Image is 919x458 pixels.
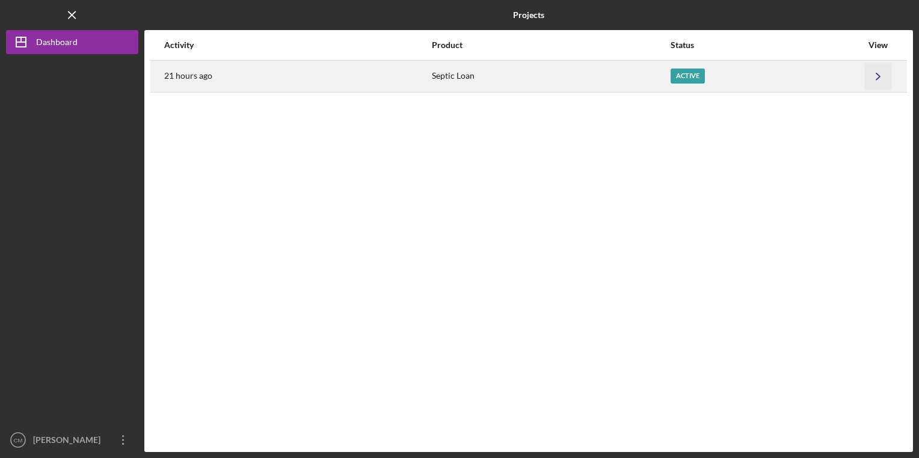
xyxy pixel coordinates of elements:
[671,40,862,50] div: Status
[6,428,138,452] button: CM[PERSON_NAME]
[30,428,108,455] div: [PERSON_NAME]
[6,30,138,54] button: Dashboard
[863,40,893,50] div: View
[164,40,431,50] div: Activity
[36,30,78,57] div: Dashboard
[513,10,544,20] b: Projects
[432,40,669,50] div: Product
[164,71,212,81] time: 2025-09-03 18:44
[432,61,669,91] div: Septic Loan
[671,69,705,84] div: Active
[14,437,23,444] text: CM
